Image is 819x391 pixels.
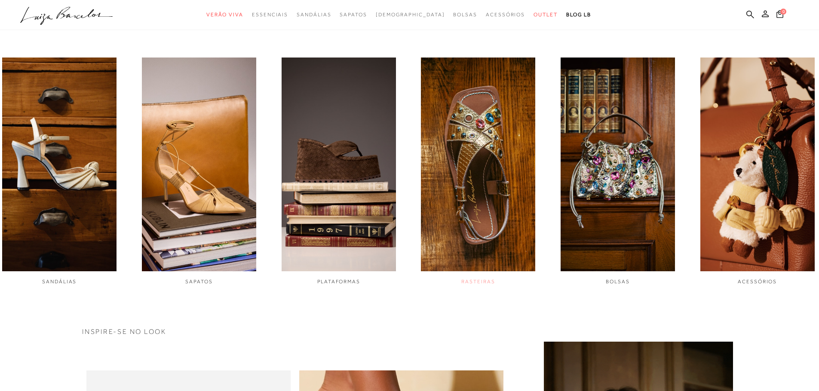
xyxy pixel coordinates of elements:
[206,12,243,18] span: Verão Viva
[142,58,256,285] a: imagem do link SAPATOS
[142,58,256,285] div: 2 / 6
[700,58,815,285] a: imagem do link ACESSÓRIOS
[453,7,477,23] a: categoryNavScreenReaderText
[561,58,675,285] div: 5 / 6
[774,9,786,21] button: 0
[252,12,288,18] span: Essenciais
[780,9,786,15] span: 0
[252,7,288,23] a: categoryNavScreenReaderText
[461,279,495,285] span: RASTEIRAS
[566,12,591,18] span: BLOG LB
[42,279,77,285] span: SANDÁLIAS
[281,58,396,285] div: 3 / 6
[700,58,815,285] div: 6 / 6
[82,328,737,335] h3: INSPIRE-SE NO LOOK
[534,7,558,23] a: categoryNavScreenReaderText
[376,7,445,23] a: noSubCategoriesText
[486,12,525,18] span: Acessórios
[534,12,558,18] span: Outlet
[297,12,331,18] span: Sandálias
[2,58,117,285] a: imagem do link SANDÁLIAS
[340,12,367,18] span: Sapatos
[281,58,396,285] a: imagem do link PLATAFORMAS
[376,12,445,18] span: [DEMOGRAPHIC_DATA]
[2,58,117,285] div: 1 / 6
[486,7,525,23] a: categoryNavScreenReaderText
[2,58,117,271] img: imagem do link
[317,279,360,285] span: PLATAFORMAS
[421,58,535,285] a: imagem do link RASTEIRAS
[206,7,243,23] a: categoryNavScreenReaderText
[340,7,367,23] a: categoryNavScreenReaderText
[738,279,777,285] span: ACESSÓRIOS
[606,279,630,285] span: BOLSAS
[297,7,331,23] a: categoryNavScreenReaderText
[561,58,675,285] a: imagem do link BOLSAS
[282,58,396,271] img: imagem do link
[566,7,591,23] a: BLOG LB
[421,58,535,285] div: 4 / 6
[421,58,535,271] img: imagem do link
[142,58,256,271] img: imagem do link
[453,12,477,18] span: Bolsas
[700,58,815,271] img: imagem do link
[185,279,212,285] span: SAPATOS
[561,58,675,271] img: imagem do link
